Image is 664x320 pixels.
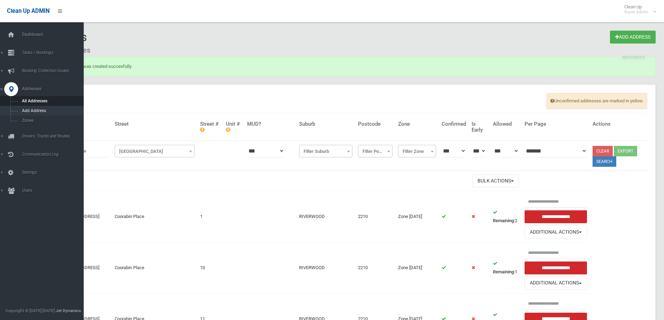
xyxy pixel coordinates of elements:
strong: Jet Dynamics [56,308,81,313]
button: Bulk Actions [472,174,519,187]
h4: Street # [200,121,220,133]
span: Clean Up [621,4,655,15]
span: Settings [20,170,89,175]
h4: Suburb [299,121,352,127]
a: Clear [593,146,613,156]
h4: Is Early [472,121,488,133]
h4: Actions [593,121,644,127]
span: Filter Zone [400,147,434,156]
span: Filter Suburb [299,145,352,157]
td: 1 [197,191,223,242]
span: Tasks / Bookings [20,50,89,55]
td: 2210 [355,191,395,242]
td: 1 [490,242,521,294]
h4: Unit # [226,121,242,133]
h4: MUD? [247,121,293,127]
td: Zone [DATE] [395,191,439,242]
span: Addresses [20,86,89,91]
td: 2210 [355,242,395,294]
td: Coorabin Place [112,191,197,242]
span: Communication Log [20,152,89,157]
span: Booking Collection Issues [20,68,89,73]
td: RIVERWOOD [296,191,355,242]
h4: Confirmed [442,121,466,127]
td: 2 [490,191,521,242]
a: close [617,53,651,62]
a: Add Address [610,31,656,44]
button: Additional Actions [525,277,587,290]
span: Zones [20,118,83,123]
span: Unconfirmed addresses are marked in yellow. [547,93,647,109]
h4: Postcode [358,121,392,127]
h4: Street [115,121,194,127]
button: Search [593,156,616,167]
h4: Allowed [493,121,519,127]
td: RIVERWOOD [296,242,355,294]
span: Filter Street [115,145,194,157]
strong: Remaining: [493,218,515,223]
span: Users [20,188,89,193]
span: Filter Postcode [358,145,392,157]
h4: Zone [398,121,436,127]
td: Coorabin Place [112,242,197,294]
button: Export [614,146,637,156]
td: Zone [DATE] [395,242,439,294]
small: Super Admin [624,9,648,15]
span: Dashboard [20,32,89,37]
button: Additional Actions [525,226,587,239]
span: Drivers, Trucks and Routes [20,134,89,139]
span: Filter Suburb [301,147,351,156]
li: [STREET_ADDRESS] was created succesfully. [42,62,643,71]
span: Add Address [20,108,83,113]
strong: Remaining: [493,269,515,274]
span: Filter Zone [398,145,436,157]
span: Clean Up ADMIN [7,8,49,14]
span: Filter Postcode [360,147,391,156]
span: Filter Street [116,147,193,156]
h4: Per Page [525,121,587,127]
h4: Address [59,121,109,127]
span: All Addresses [20,99,83,103]
span: Copyright © [DATE]-[DATE] [6,308,55,313]
td: 10 [197,242,223,294]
